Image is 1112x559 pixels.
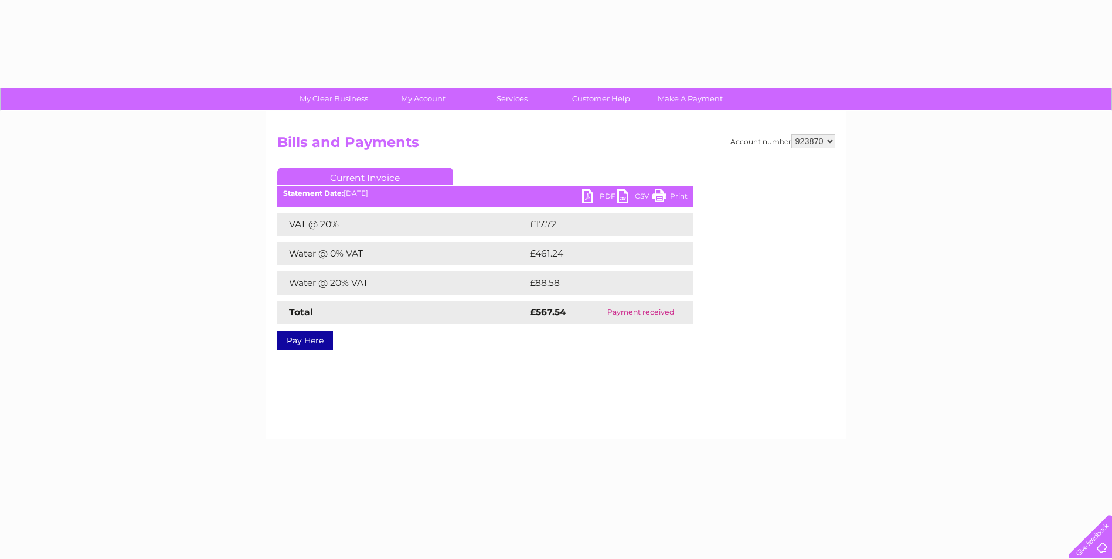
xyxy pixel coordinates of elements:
[277,189,693,197] div: [DATE]
[527,213,668,236] td: £17.72
[375,88,471,110] a: My Account
[277,168,453,185] a: Current Invoice
[652,189,688,206] a: Print
[730,134,835,148] div: Account number
[617,189,652,206] a: CSV
[527,271,670,295] td: £88.58
[553,88,649,110] a: Customer Help
[277,271,527,295] td: Water @ 20% VAT
[464,88,560,110] a: Services
[277,242,527,265] td: Water @ 0% VAT
[285,88,382,110] a: My Clear Business
[527,242,672,265] td: £461.24
[277,213,527,236] td: VAT @ 20%
[289,306,313,318] strong: Total
[277,134,835,156] h2: Bills and Payments
[283,189,344,197] b: Statement Date:
[277,331,333,350] a: Pay Here
[588,301,693,324] td: Payment received
[642,88,739,110] a: Make A Payment
[530,306,566,318] strong: £567.54
[582,189,617,206] a: PDF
